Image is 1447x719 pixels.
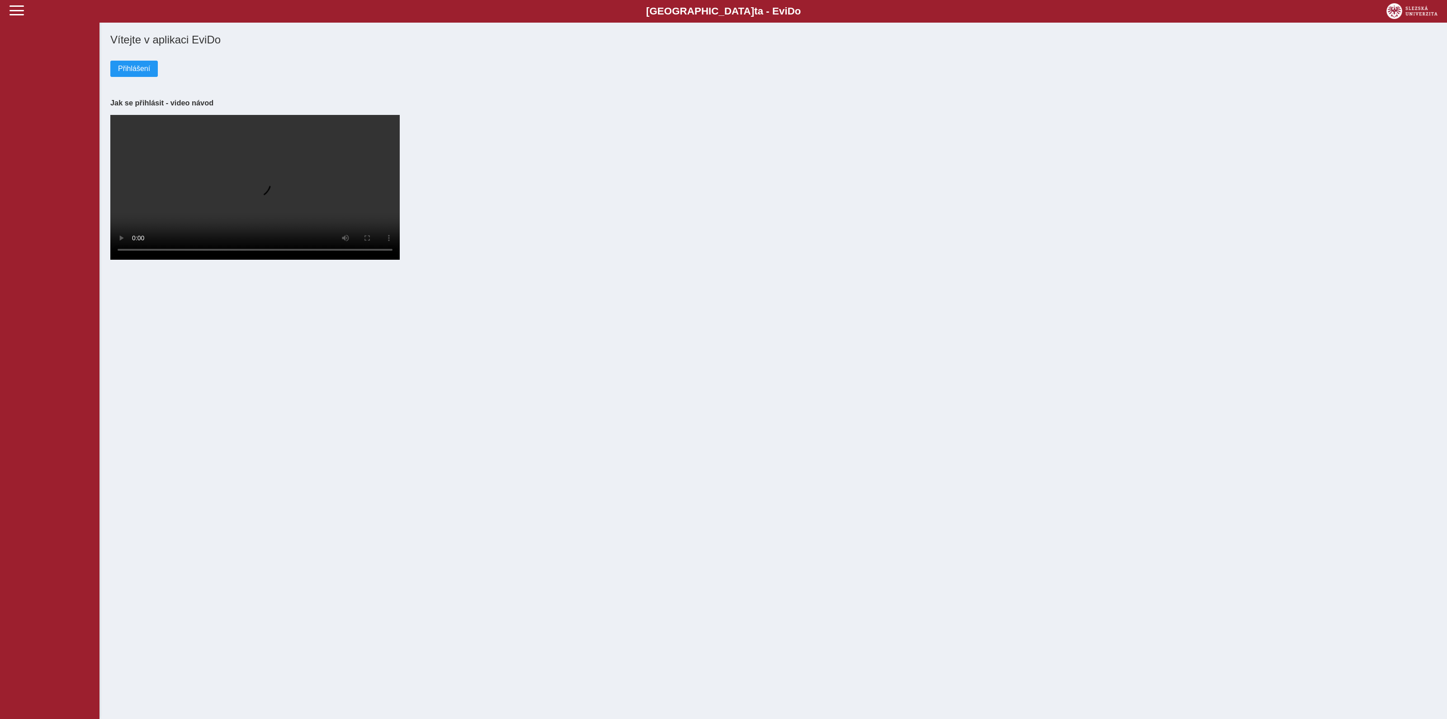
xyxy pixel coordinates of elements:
b: [GEOGRAPHIC_DATA] a - Evi [27,5,1420,17]
button: Přihlášení [110,61,158,77]
span: D [787,5,794,17]
h3: Jak se přihlásit - video návod [110,99,1436,107]
video: Your browser does not support the video tag. [110,115,400,260]
h1: Vítejte v aplikaci EviDo [110,33,1436,46]
span: o [795,5,801,17]
img: logo_web_su.png [1386,3,1438,19]
span: t [754,5,757,17]
span: Přihlášení [118,65,150,73]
